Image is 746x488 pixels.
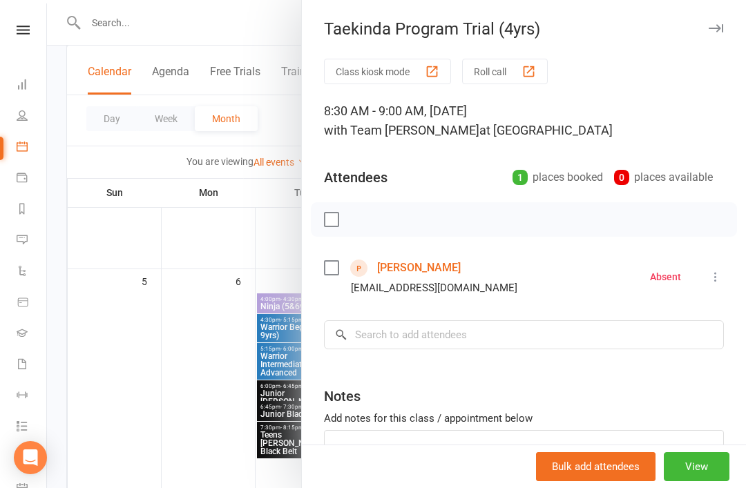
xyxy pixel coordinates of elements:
[351,279,517,297] div: [EMAIL_ADDRESS][DOMAIN_NAME]
[302,19,746,39] div: Taekinda Program Trial (4yrs)
[324,123,479,137] span: with Team [PERSON_NAME]
[536,452,656,481] button: Bulk add attendees
[479,123,613,137] span: at [GEOGRAPHIC_DATA]
[17,70,48,101] a: Dashboard
[17,288,48,319] a: Product Sales
[324,387,361,406] div: Notes
[324,410,724,427] div: Add notes for this class / appointment below
[513,168,603,187] div: places booked
[324,320,724,349] input: Search to add attendees
[650,272,681,282] div: Absent
[17,195,48,226] a: Reports
[377,257,461,279] a: [PERSON_NAME]
[17,101,48,133] a: People
[324,168,388,187] div: Attendees
[513,170,528,185] div: 1
[14,441,47,474] div: Open Intercom Messenger
[664,452,729,481] button: View
[462,59,548,84] button: Roll call
[324,59,451,84] button: Class kiosk mode
[614,168,713,187] div: places available
[614,170,629,185] div: 0
[324,101,724,140] div: 8:30 AM - 9:00 AM, [DATE]
[17,133,48,164] a: Calendar
[17,164,48,195] a: Payments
